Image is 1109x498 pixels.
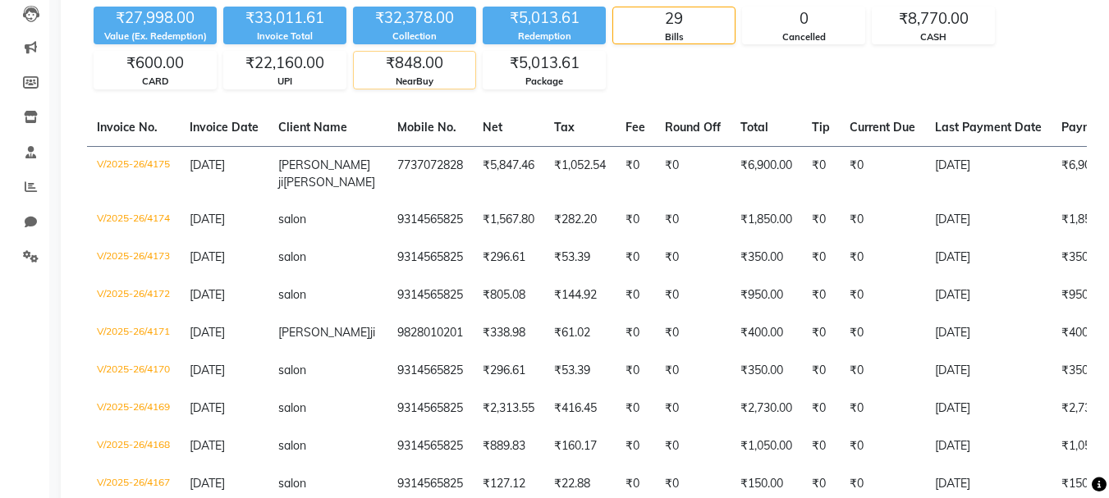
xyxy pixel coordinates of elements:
td: ₹350.00 [731,352,802,390]
td: 9314565825 [387,276,473,314]
td: ₹0 [616,352,655,390]
div: ₹8,770.00 [873,7,994,30]
div: Cancelled [743,30,864,44]
td: ₹1,850.00 [731,201,802,239]
span: Invoice No. [97,120,158,135]
span: Tax [554,120,575,135]
span: Tip [812,120,830,135]
td: ₹416.45 [544,390,616,427]
span: Net [483,120,502,135]
td: ₹350.00 [731,239,802,276]
td: V/2025-26/4169 [87,390,180,427]
td: [DATE] [925,276,1052,314]
td: ₹0 [840,390,925,427]
td: ₹0 [655,201,731,239]
td: V/2025-26/4170 [87,352,180,390]
div: NearBuy [354,75,475,89]
span: Current Due [850,120,915,135]
td: ₹0 [802,239,840,276]
td: ₹1,567.80 [473,201,544,239]
td: ₹6,900.00 [731,146,802,201]
span: Last Payment Date [935,120,1042,135]
td: [DATE] [925,314,1052,352]
span: salon [278,363,306,377]
td: V/2025-26/4173 [87,239,180,276]
td: 9314565825 [387,390,473,427]
td: ₹889.83 [473,427,544,465]
span: [DATE] [190,438,225,453]
span: [DATE] [190,249,225,264]
td: ₹0 [840,427,925,465]
td: ₹2,730.00 [731,390,802,427]
td: [DATE] [925,201,1052,239]
td: ₹1,050.00 [731,427,802,465]
td: ₹296.61 [473,239,544,276]
span: salon [278,476,306,491]
td: V/2025-26/4168 [87,427,180,465]
div: Package [483,75,605,89]
div: Collection [353,30,476,43]
td: ₹0 [655,427,731,465]
td: ₹0 [802,276,840,314]
td: ₹160.17 [544,427,616,465]
td: ₹0 [616,427,655,465]
td: [DATE] [925,239,1052,276]
td: ₹5,847.46 [473,146,544,201]
td: ₹0 [840,314,925,352]
span: [DATE] [190,325,225,340]
span: [DATE] [190,400,225,415]
td: ₹0 [802,390,840,427]
td: 9314565825 [387,239,473,276]
div: ₹33,011.61 [223,7,346,30]
span: [DATE] [190,363,225,377]
td: ₹282.20 [544,201,616,239]
div: 0 [743,7,864,30]
td: ₹296.61 [473,352,544,390]
div: ₹22,160.00 [224,52,346,75]
span: salon [278,212,306,226]
div: ₹600.00 [94,52,216,75]
span: ji [370,325,375,340]
td: ₹0 [840,352,925,390]
td: ₹0 [616,390,655,427]
td: [DATE] [925,146,1052,201]
td: ₹0 [802,201,840,239]
td: ₹0 [655,239,731,276]
td: ₹0 [655,314,731,352]
td: ₹0 [616,276,655,314]
td: ₹144.92 [544,276,616,314]
td: ₹0 [802,427,840,465]
td: V/2025-26/4171 [87,314,180,352]
span: [DATE] [190,158,225,172]
div: CASH [873,30,994,44]
td: ₹0 [655,276,731,314]
td: ₹53.39 [544,352,616,390]
span: Total [740,120,768,135]
td: ₹0 [655,390,731,427]
td: 7737072828 [387,146,473,201]
span: salon [278,249,306,264]
div: ₹5,013.61 [483,7,606,30]
div: Bills [613,30,735,44]
td: ₹0 [840,201,925,239]
span: [DATE] [190,476,225,491]
div: Invoice Total [223,30,346,43]
div: ₹27,998.00 [94,7,217,30]
span: [DATE] [190,287,225,302]
div: ₹32,378.00 [353,7,476,30]
span: [PERSON_NAME] ji [278,158,370,190]
td: [DATE] [925,427,1052,465]
span: Mobile No. [397,120,456,135]
td: V/2025-26/4174 [87,201,180,239]
td: ₹0 [840,146,925,201]
div: 29 [613,7,735,30]
td: ₹0 [616,201,655,239]
span: salon [278,287,306,302]
td: ₹0 [802,146,840,201]
div: ₹5,013.61 [483,52,605,75]
td: ₹950.00 [731,276,802,314]
span: [PERSON_NAME] [283,175,375,190]
td: ₹53.39 [544,239,616,276]
td: ₹400.00 [731,314,802,352]
span: [PERSON_NAME] [278,325,370,340]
